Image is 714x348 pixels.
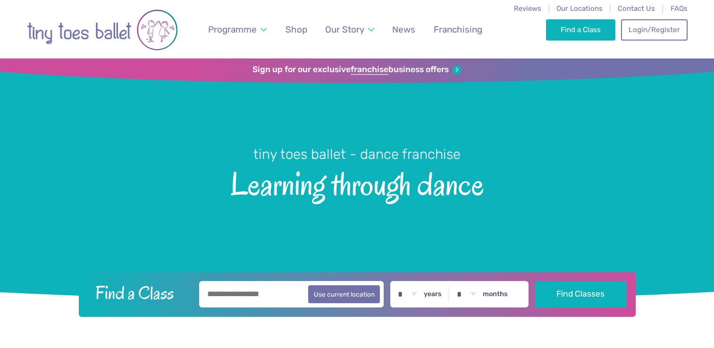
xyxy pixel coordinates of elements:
label: months [483,290,508,298]
span: Programme [208,24,257,35]
a: Our Story [320,18,378,41]
a: Programme [203,18,271,41]
img: tiny toes ballet [27,6,178,54]
a: Reviews [514,4,541,13]
a: Franchising [429,18,487,41]
button: Find Classes [535,281,626,307]
span: News [392,24,415,35]
a: Login/Register [621,19,687,40]
button: Use current location [308,285,380,303]
span: Shop [286,24,307,35]
a: FAQs [671,4,688,13]
h2: Find a Class [88,281,193,305]
label: years [424,290,442,298]
span: Franchising [434,24,482,35]
a: Shop [281,18,311,41]
span: Our Story [325,24,364,35]
strong: franchise [351,65,388,75]
small: tiny toes ballet - dance franchise [253,146,461,162]
a: Our Locations [556,4,603,13]
span: Learning through dance [17,164,697,202]
a: Sign up for our exclusivefranchisebusiness offers [252,65,462,75]
a: Find a Class [546,19,615,40]
a: Contact Us [618,4,655,13]
a: News [388,18,420,41]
